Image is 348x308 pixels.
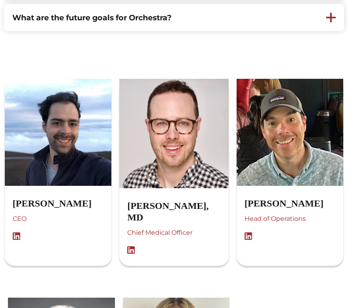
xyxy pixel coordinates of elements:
[245,213,340,232] div: Head of Operations
[12,13,171,22] strong: What are the future goals for Orchestra?
[13,198,108,209] h3: [PERSON_NAME]
[127,200,225,223] h3: [PERSON_NAME], MD
[245,198,340,209] h3: [PERSON_NAME]
[13,213,108,232] div: CEO
[127,227,225,246] div: Chief Medical Officer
